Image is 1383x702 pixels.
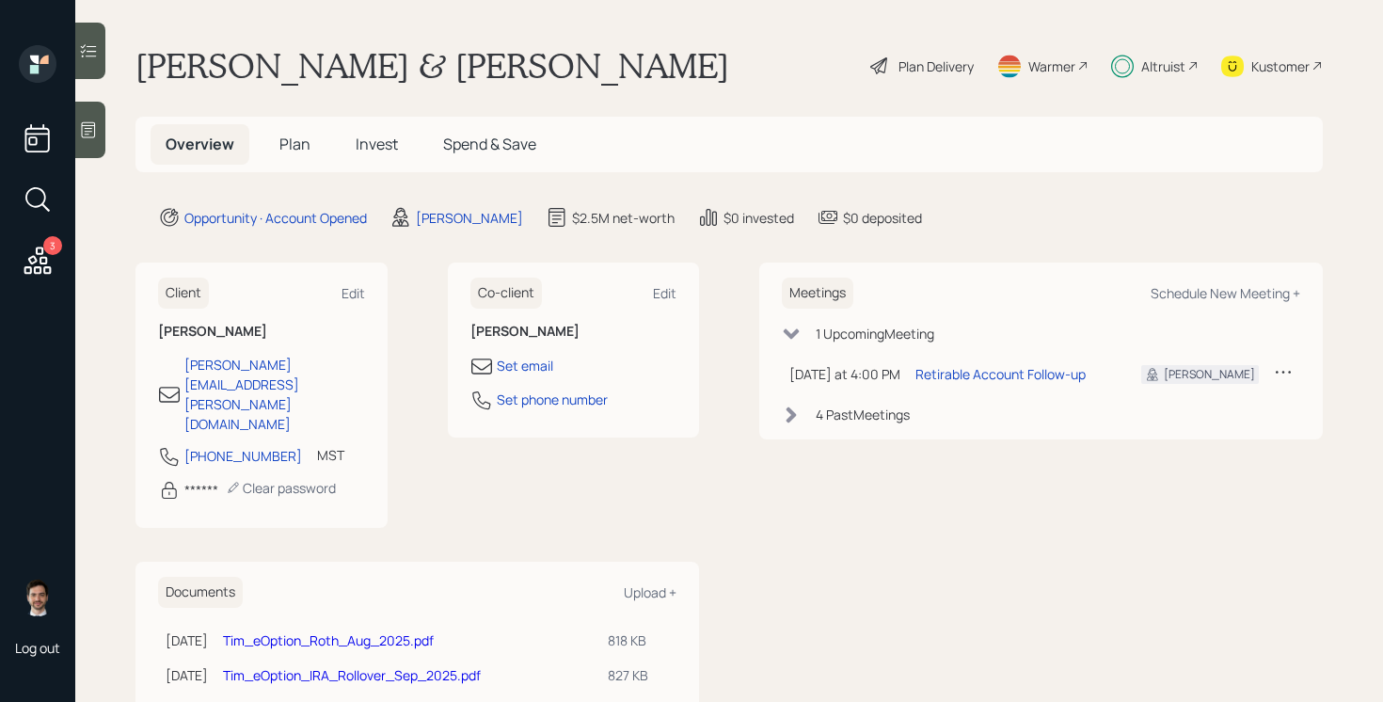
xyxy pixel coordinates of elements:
div: Set phone number [497,390,608,409]
div: Clear password [226,479,336,497]
div: 4 Past Meeting s [816,405,910,424]
div: [DATE] [166,665,208,685]
div: 3 [43,236,62,255]
div: 1 Upcoming Meeting [816,324,934,343]
div: [DATE] at 4:00 PM [789,364,900,384]
div: Kustomer [1251,56,1310,76]
div: [PERSON_NAME] [416,208,523,228]
div: 818 KB [608,630,669,650]
div: 827 KB [608,665,669,685]
div: Plan Delivery [898,56,974,76]
div: [PERSON_NAME][EMAIL_ADDRESS][PERSON_NAME][DOMAIN_NAME] [184,355,365,434]
h6: Meetings [782,278,853,309]
div: [PHONE_NUMBER] [184,446,302,466]
div: Opportunity · Account Opened [184,208,367,228]
div: Edit [653,284,676,302]
h1: [PERSON_NAME] & [PERSON_NAME] [135,45,729,87]
div: Schedule New Meeting + [1151,284,1300,302]
h6: Co-client [470,278,542,309]
div: MST [317,445,344,465]
div: $2.5M net-worth [572,208,675,228]
div: $0 invested [723,208,794,228]
a: Tim_eOption_IRA_Rollover_Sep_2025.pdf [223,666,481,684]
div: [PERSON_NAME] [1164,366,1255,383]
span: Invest [356,134,398,154]
div: $0 deposited [843,208,922,228]
div: Set email [497,356,553,375]
span: Plan [279,134,310,154]
h6: Documents [158,577,243,608]
h6: Client [158,278,209,309]
div: [DATE] [166,630,208,650]
h6: [PERSON_NAME] [470,324,677,340]
div: Warmer [1028,56,1075,76]
div: Upload + [624,583,676,601]
div: Log out [15,639,60,657]
img: jonah-coleman-headshot.png [19,579,56,616]
h6: [PERSON_NAME] [158,324,365,340]
a: Tim_eOption_Roth_Aug_2025.pdf [223,631,434,649]
span: Spend & Save [443,134,536,154]
div: Retirable Account Follow-up [915,364,1086,384]
div: Altruist [1141,56,1185,76]
div: Edit [342,284,365,302]
span: Overview [166,134,234,154]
